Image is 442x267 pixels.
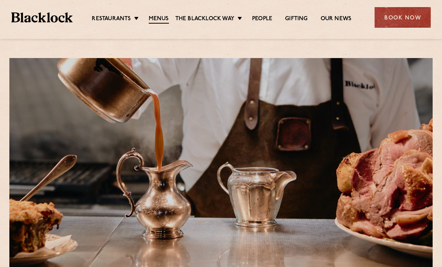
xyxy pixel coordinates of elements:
[149,15,169,24] a: Menus
[252,15,272,23] a: People
[375,7,431,28] div: Book Now
[285,15,308,23] a: Gifting
[321,15,352,23] a: Our News
[92,15,131,23] a: Restaurants
[11,12,73,23] img: BL_Textured_Logo-footer-cropped.svg
[175,15,234,23] a: The Blacklock Way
